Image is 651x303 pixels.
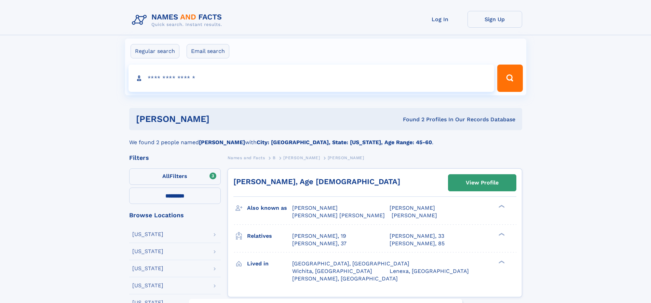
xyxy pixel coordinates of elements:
[497,65,523,92] button: Search Button
[132,232,163,237] div: [US_STATE]
[497,260,505,264] div: ❯
[273,155,276,160] span: B
[247,230,292,242] h3: Relatives
[497,204,505,209] div: ❯
[129,168,221,185] label: Filters
[273,153,276,162] a: B
[228,153,265,162] a: Names and Facts
[292,260,409,267] span: [GEOGRAPHIC_DATA], [GEOGRAPHIC_DATA]
[283,155,320,160] span: [PERSON_NAME]
[328,155,364,160] span: [PERSON_NAME]
[132,249,163,254] div: [US_STATE]
[131,44,179,58] label: Regular search
[466,175,499,191] div: View Profile
[199,139,245,146] b: [PERSON_NAME]
[390,205,435,211] span: [PERSON_NAME]
[467,11,522,28] a: Sign Up
[233,177,400,186] a: [PERSON_NAME], Age [DEMOGRAPHIC_DATA]
[128,65,494,92] input: search input
[129,11,228,29] img: Logo Names and Facts
[129,130,522,147] div: We found 2 people named with .
[497,232,505,236] div: ❯
[132,266,163,271] div: [US_STATE]
[292,275,398,282] span: [PERSON_NAME], [GEOGRAPHIC_DATA]
[136,115,306,123] h1: [PERSON_NAME]
[247,202,292,214] h3: Also known as
[257,139,432,146] b: City: [GEOGRAPHIC_DATA], State: [US_STATE], Age Range: 45-60
[132,283,163,288] div: [US_STATE]
[413,11,467,28] a: Log In
[129,212,221,218] div: Browse Locations
[292,205,338,211] span: [PERSON_NAME]
[129,155,221,161] div: Filters
[448,175,516,191] a: View Profile
[292,212,385,219] span: [PERSON_NAME] [PERSON_NAME]
[390,240,445,247] a: [PERSON_NAME], 85
[187,44,229,58] label: Email search
[283,153,320,162] a: [PERSON_NAME]
[392,212,437,219] span: [PERSON_NAME]
[306,116,515,123] div: Found 2 Profiles In Our Records Database
[292,240,347,247] a: [PERSON_NAME], 37
[162,173,169,179] span: All
[390,268,469,274] span: Lenexa, [GEOGRAPHIC_DATA]
[390,232,444,240] a: [PERSON_NAME], 33
[292,268,372,274] span: Wichita, [GEOGRAPHIC_DATA]
[292,232,346,240] a: [PERSON_NAME], 19
[247,258,292,270] h3: Lived in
